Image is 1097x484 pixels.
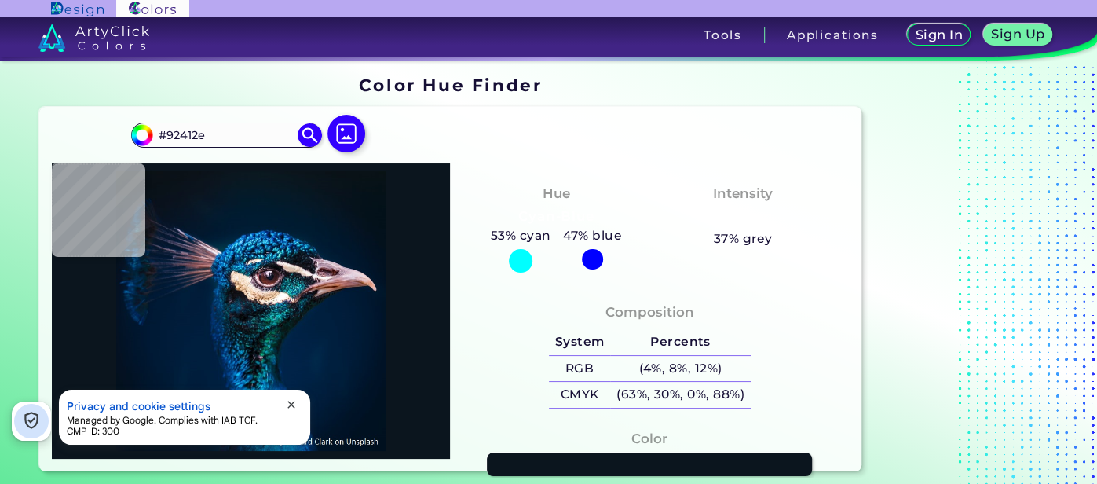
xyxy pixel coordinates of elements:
h4: Composition [605,301,694,324]
h5: System [549,329,610,355]
h3: Medium [706,207,780,226]
h5: Sign Up [993,28,1042,40]
h5: Sign In [917,29,960,41]
h4: Intensity [713,182,773,205]
a: Sign Up [987,25,1050,45]
h5: (63%, 30%, 0%, 88%) [610,382,750,408]
h5: RGB [549,356,610,382]
h4: Hue [543,182,570,205]
h3: Tools [704,29,742,41]
img: icon search [298,123,321,147]
input: type color.. [153,124,299,145]
h5: Percents [610,329,750,355]
h3: Applications [787,29,879,41]
a: Sign In [910,25,968,45]
img: ArtyClick Design logo [51,2,104,16]
img: icon picture [327,115,365,152]
h3: Cyan-Blue [512,207,601,226]
h5: 37% grey [714,229,773,249]
h5: 47% blue [557,225,627,246]
h4: Color [631,427,667,450]
h1: Color Hue Finder [359,73,542,97]
h5: 53% cyan [485,225,557,246]
iframe: Advertisement [868,70,1064,475]
img: logo_artyclick_colors_white.svg [38,24,149,52]
img: img_pavlin.jpg [60,171,443,452]
h5: (4%, 8%, 12%) [610,356,750,382]
h5: CMYK [549,382,610,408]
